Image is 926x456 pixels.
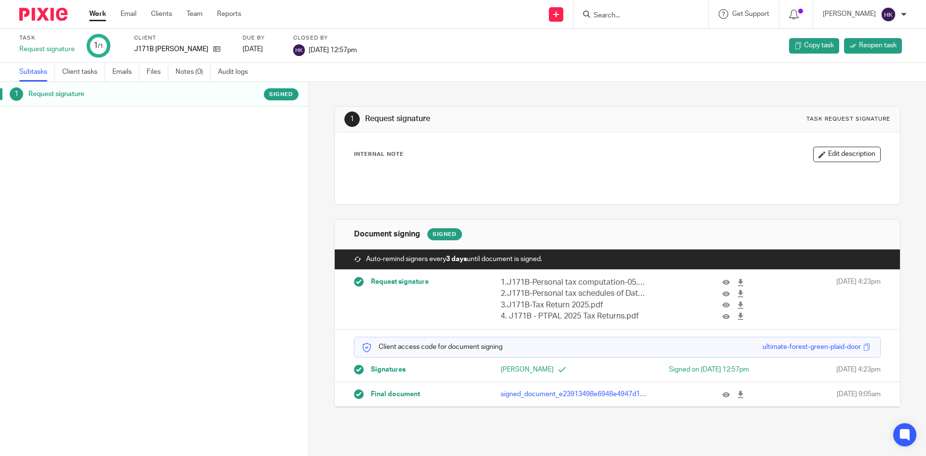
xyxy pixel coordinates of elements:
p: 1.J171B-Personal tax computation-05.04.2025.pdf [501,277,646,288]
a: Reports [217,9,241,19]
p: [PERSON_NAME] [823,9,876,19]
p: signed_document_e23913498e6948e4947d1fdea049237d.pdf [501,389,646,399]
div: 1 [10,87,23,101]
span: Signed [269,90,293,98]
span: Auto-remind signers every until document is signed. [366,254,542,264]
label: Due by [243,34,281,42]
small: /1 [98,43,103,49]
img: Pixie [19,8,68,21]
h1: Request signature [365,114,638,124]
span: [DATE] 4:23pm [836,277,881,322]
p: J171B [PERSON_NAME] [134,44,208,54]
span: [DATE] 4:23pm [836,365,881,374]
a: Clients [151,9,172,19]
span: Final document [371,389,420,399]
a: Notes (0) [176,63,211,82]
a: Emails [112,63,139,82]
a: Client tasks [62,63,105,82]
a: Files [147,63,168,82]
h1: Request signature [28,87,209,101]
span: [DATE] 9:05am [837,389,881,399]
a: Copy task [789,38,839,54]
a: Team [187,9,203,19]
div: Signed on [DATE] 12:57pm [632,365,749,374]
span: Get Support [732,11,769,17]
p: Internal Note [354,151,404,158]
strong: 3 days [446,256,467,263]
p: [PERSON_NAME] [501,365,617,374]
div: ultimate-forest-green-plaid-door [763,342,861,352]
a: Audit logs [218,63,255,82]
span: Reopen task [859,41,897,50]
span: [DATE] 12:57pm [309,46,357,53]
div: Signed [427,228,462,240]
span: Signatures [371,365,406,374]
label: Client [134,34,231,42]
p: 4. J171B - PTPAL 2025 Tax Returns.pdf [501,311,646,322]
span: Request signature [371,277,429,287]
div: Request signature [19,44,75,54]
p: 2.J171B-Personal tax schedules of Data-05.04.2025.pdf [501,288,646,299]
input: Search [593,12,680,20]
label: Closed by [293,34,357,42]
h1: Document signing [354,229,420,239]
p: 3.J171B-Tax Return 2025.pdf [501,300,646,311]
div: Task request signature [806,115,890,123]
a: Subtasks [19,63,55,82]
div: [DATE] [243,44,281,54]
span: Copy task [804,41,834,50]
a: Email [121,9,136,19]
button: Edit description [813,147,881,162]
a: Work [89,9,106,19]
a: Reopen task [844,38,902,54]
div: 1 [344,111,360,127]
img: svg%3E [293,44,305,56]
div: 1 [94,40,103,51]
label: Task [19,34,75,42]
img: svg%3E [881,7,896,22]
p: Client access code for document signing [362,342,503,352]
